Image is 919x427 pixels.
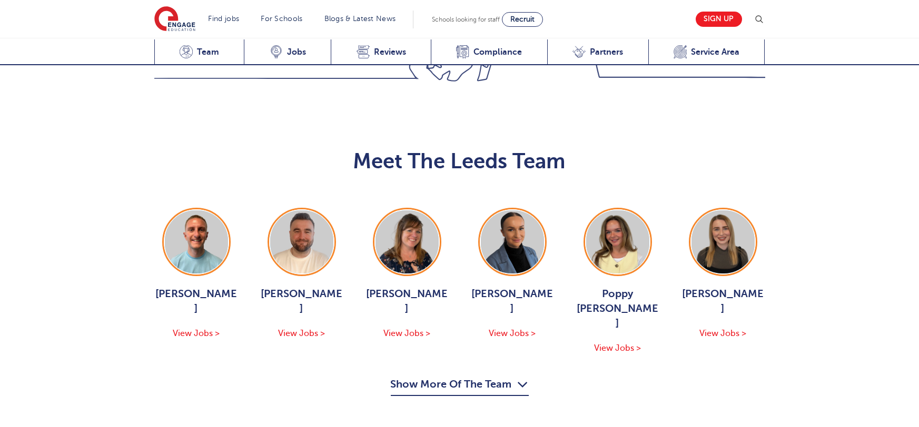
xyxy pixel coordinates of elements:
span: [PERSON_NAME] [365,287,449,316]
img: Engage Education [154,6,195,33]
span: [PERSON_NAME] [681,287,765,316]
a: [PERSON_NAME] View Jobs > [681,208,765,340]
span: Compliance [473,47,522,57]
a: [PERSON_NAME] View Jobs > [260,208,344,340]
img: George Dignam [165,210,228,273]
img: Chris Rushton [270,210,333,273]
span: Reviews [374,47,406,57]
img: Holly Johnson [481,210,544,273]
img: Poppy Burnside [586,210,649,273]
span: Schools looking for staff [432,16,500,23]
a: [PERSON_NAME] View Jobs > [470,208,555,340]
a: [PERSON_NAME] View Jobs > [365,208,449,340]
a: Compliance [431,39,547,65]
h2: Meet The Leeds Team [154,149,765,174]
span: Poppy [PERSON_NAME] [576,287,660,331]
img: Layla McCosker [691,210,755,273]
span: View Jobs > [173,329,220,338]
span: View Jobs > [489,329,536,338]
span: [PERSON_NAME] [260,287,344,316]
a: Blogs & Latest News [324,15,396,23]
span: Service Area [691,47,739,57]
a: Reviews [331,39,431,65]
a: Service Area [648,39,765,65]
span: Team [197,47,219,57]
span: View Jobs > [383,329,430,338]
a: Partners [547,39,648,65]
a: For Schools [261,15,302,23]
a: Team [154,39,244,65]
span: Recruit [510,15,535,23]
a: Poppy [PERSON_NAME] View Jobs > [576,208,660,355]
a: Find jobs [209,15,240,23]
a: Recruit [502,12,543,27]
a: Sign up [696,12,742,27]
span: Jobs [287,47,306,57]
span: View Jobs > [699,329,746,338]
span: [PERSON_NAME] [154,287,239,316]
button: Show More Of The Team [391,376,529,396]
span: [PERSON_NAME] [470,287,555,316]
a: Jobs [244,39,331,65]
span: View Jobs > [594,343,641,353]
span: Partners [590,47,623,57]
span: View Jobs > [278,329,325,338]
img: Joanne Wright [375,210,439,273]
a: [PERSON_NAME] View Jobs > [154,208,239,340]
